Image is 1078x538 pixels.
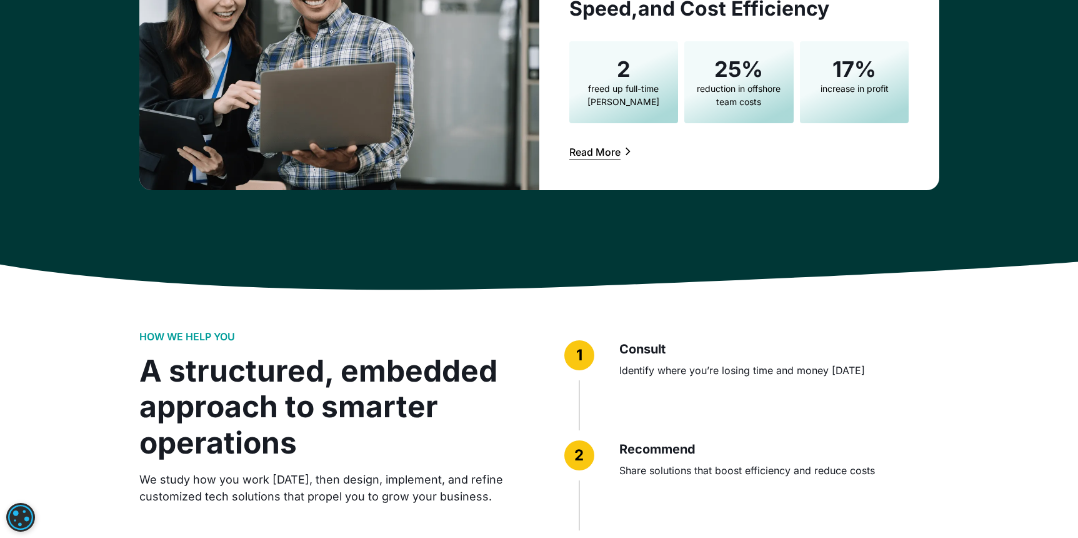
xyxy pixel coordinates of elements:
div: 1 [576,344,582,367]
div: Share solutions that boost efficiency and reduce costs [619,463,939,478]
div: 2 [574,444,584,467]
div: increase in profit [821,82,889,95]
h2: HOW WE HELP YOU [139,331,235,343]
div: Identify where you’re losing time and money [DATE] [619,363,939,378]
iframe: Chat Widget [870,403,1078,538]
a: Read More [569,143,633,160]
div: reduction in offshore team costs [692,82,786,108]
h4: 2 [617,56,631,82]
h4: 25% [714,56,763,82]
h4: 17% [832,56,876,82]
div: A structured, embedded approach to smarter operations [139,353,514,461]
div: freed up full-time [PERSON_NAME] [577,82,671,108]
div: We study how you work [DATE], then design, implement, and refine customized tech solutions that p... [139,471,514,505]
div: Read More [569,147,621,157]
h3: Recommend [619,440,939,458]
h3: Consult [619,340,939,358]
